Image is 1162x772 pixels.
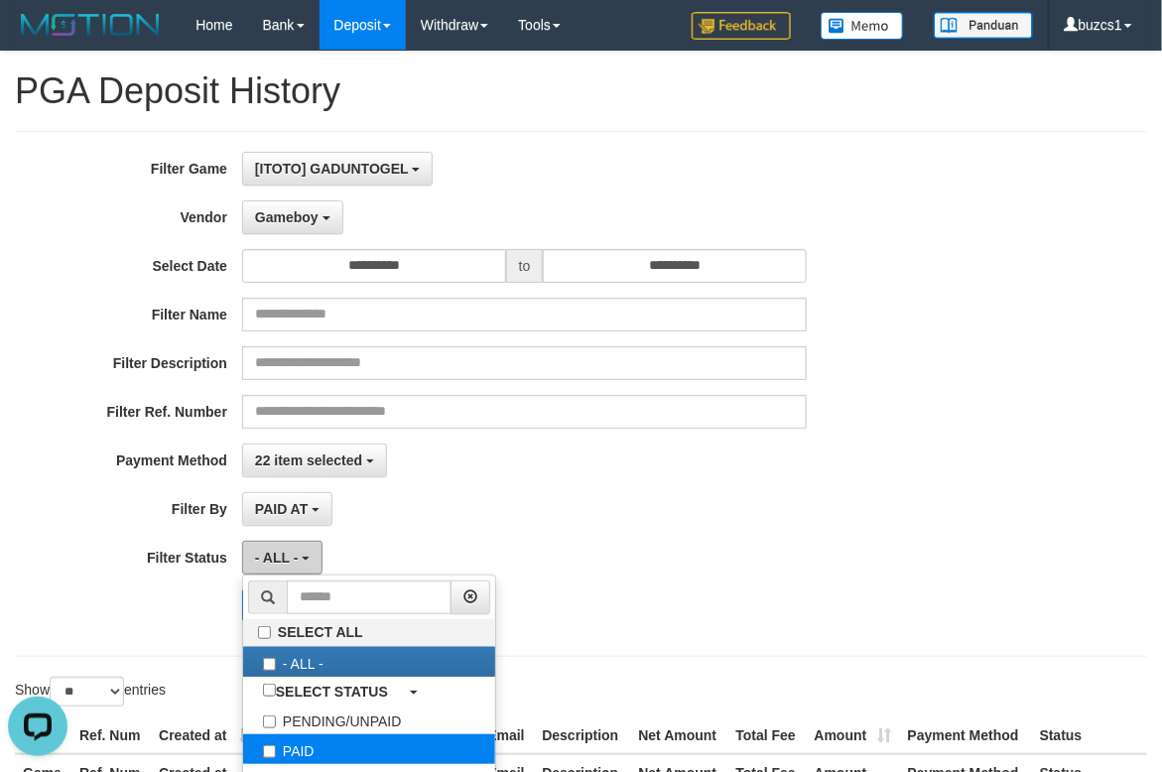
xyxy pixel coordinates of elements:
img: Feedback.jpg [692,12,791,40]
button: 22 item selected [242,444,387,477]
th: Ref. Num [71,717,151,754]
button: Open LiveChat chat widget [8,8,67,67]
label: PENDING/UNPAID [243,705,495,734]
input: SELECT STATUS [263,684,276,697]
img: MOTION_logo.png [15,10,166,40]
button: Gameboy [242,200,343,234]
input: PAID [263,745,276,758]
th: Email [479,717,534,754]
th: Total Fee [728,717,807,754]
th: Amount [807,717,900,754]
img: panduan.png [934,12,1033,39]
h1: PGA Deposit History [15,71,1147,111]
span: Gameboy [255,209,319,225]
button: [ITOTO] GADUNTOGEL [242,152,433,186]
a: SELECT STATUS [243,677,495,705]
th: Status [1032,717,1147,754]
span: [ITOTO] GADUNTOGEL [255,161,409,177]
span: to [506,249,544,283]
b: SELECT STATUS [276,684,388,700]
label: - ALL - [243,647,495,677]
img: Button%20Memo.svg [821,12,904,40]
button: - ALL - [242,541,323,575]
th: Created at [151,717,261,754]
th: Payment Method [900,717,1032,754]
select: Showentries [50,677,124,707]
button: PAID AT [242,492,332,526]
span: 22 item selected [255,452,362,468]
th: Net Amount [631,717,728,754]
input: - ALL - [263,658,276,671]
input: SELECT ALL [258,626,271,639]
label: Show entries [15,677,166,707]
span: PAID AT [255,501,308,517]
input: PENDING/UNPAID [263,715,276,728]
th: Description [534,717,630,754]
span: - ALL - [255,550,299,566]
label: PAID [243,734,495,764]
label: SELECT ALL [243,619,495,646]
